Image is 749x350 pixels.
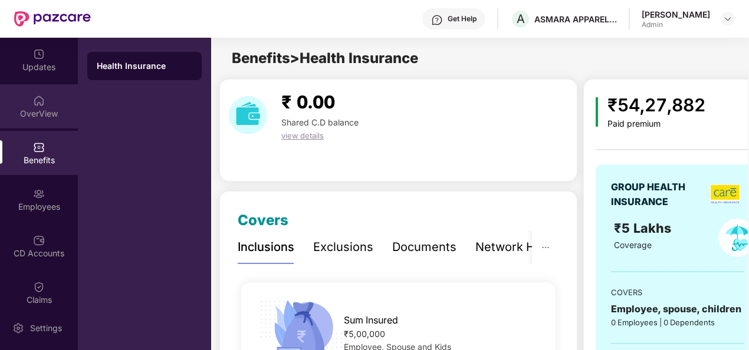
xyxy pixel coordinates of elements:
[12,322,24,334] img: svg+xml;base64,PHN2ZyBpZD0iU2V0dGluZy0yMHgyMCIgeG1sbnM9Imh0dHA6Ly93d3cudzMub3JnLzIwMDAvc3ZnIiB3aW...
[229,96,267,134] img: download
[33,281,45,293] img: svg+xml;base64,PHN2ZyBpZD0iQ2xhaW0iIHhtbG5zPSJodHRwOi8vd3d3LnczLm9yZy8yMDAwL3N2ZyIgd2lkdGg9IjIwIi...
[607,119,705,129] div: Paid premium
[723,14,732,24] img: svg+xml;base64,PHN2ZyBpZD0iRHJvcGRvd24tMzJ4MzIiIHhtbG5zPSJodHRwOi8vd3d3LnczLm9yZy8yMDAwL3N2ZyIgd2...
[611,286,744,298] div: COVERS
[33,188,45,200] img: svg+xml;base64,PHN2ZyBpZD0iRW1wbG95ZWVzIiB4bWxucz0iaHR0cDovL3d3dy53My5vcmcvMjAwMC9zdmciIHdpZHRoPS...
[238,212,288,229] span: Covers
[33,95,45,107] img: svg+xml;base64,PHN2ZyBpZD0iSG9tZSIgeG1sbnM9Imh0dHA6Ly93d3cudzMub3JnLzIwMDAvc3ZnIiB3aWR0aD0iMjAiIG...
[238,238,294,256] div: Inclusions
[611,180,707,209] div: GROUP HEALTH INSURANCE
[33,141,45,153] img: svg+xml;base64,PHN2ZyBpZD0iQmVuZWZpdHMiIHhtbG5zPSJodHRwOi8vd3d3LnczLm9yZy8yMDAwL3N2ZyIgd2lkdGg9Ij...
[281,117,359,127] span: Shared C.D balance
[607,91,705,119] div: ₹54,27,882
[392,238,456,256] div: Documents
[97,60,192,72] div: Health Insurance
[642,9,710,20] div: [PERSON_NAME]
[27,322,65,334] div: Settings
[517,12,525,26] span: A
[344,313,398,328] span: Sum Insured
[614,240,652,250] span: Coverage
[14,11,91,27] img: New Pazcare Logo
[232,49,418,67] span: Benefits > Health Insurance
[313,238,373,256] div: Exclusions
[534,14,617,25] div: ASMARA APPARELS INDIA PRIVATE LIMITED
[532,231,559,263] button: ellipsis
[614,220,675,236] span: ₹5 Lakhs
[281,91,335,113] span: ₹ 0.00
[710,184,740,204] img: insurerLogo
[475,238,579,256] div: Network Hospitals
[642,20,710,29] div: Admin
[431,14,443,26] img: svg+xml;base64,PHN2ZyBpZD0iSGVscC0zMngzMiIgeG1sbnM9Imh0dHA6Ly93d3cudzMub3JnLzIwMDAvc3ZnIiB3aWR0aD...
[541,243,550,252] span: ellipsis
[611,316,744,328] div: 0 Employees | 0 Dependents
[596,97,599,127] img: icon
[344,328,541,341] div: ₹5,00,000
[33,235,45,246] img: svg+xml;base64,PHN2ZyBpZD0iQ0RfQWNjb3VudHMiIGRhdGEtbmFtZT0iQ0QgQWNjb3VudHMiIHhtbG5zPSJodHRwOi8vd3...
[611,302,744,316] div: Employee, spouse, children
[448,14,477,24] div: Get Help
[33,48,45,60] img: svg+xml;base64,PHN2ZyBpZD0iVXBkYXRlZCIgeG1sbnM9Imh0dHA6Ly93d3cudzMub3JnLzIwMDAvc3ZnIiB3aWR0aD0iMj...
[281,131,324,140] span: view details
